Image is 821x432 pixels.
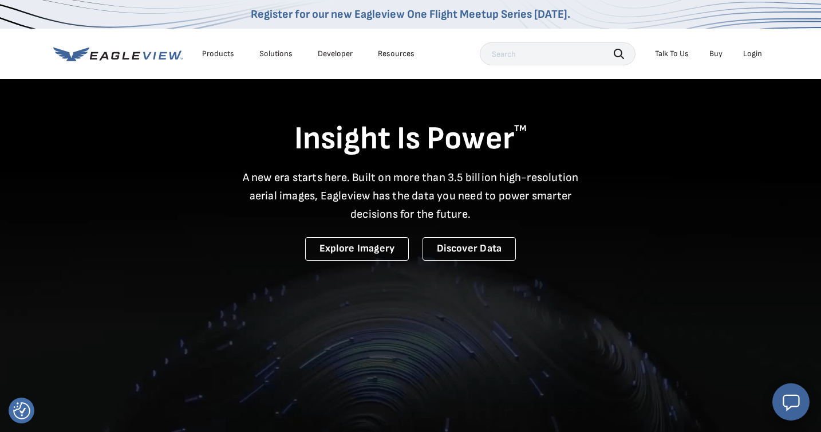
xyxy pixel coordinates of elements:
[480,42,636,65] input: Search
[251,7,570,21] a: Register for our new Eagleview One Flight Meetup Series [DATE].
[709,49,723,59] a: Buy
[235,168,586,223] p: A new era starts here. Built on more than 3.5 billion high-resolution aerial images, Eagleview ha...
[53,119,768,159] h1: Insight Is Power
[318,49,353,59] a: Developer
[202,49,234,59] div: Products
[655,49,689,59] div: Talk To Us
[305,237,409,261] a: Explore Imagery
[378,49,415,59] div: Resources
[514,123,527,134] sup: TM
[259,49,293,59] div: Solutions
[13,402,30,419] img: Revisit consent button
[423,237,516,261] a: Discover Data
[13,402,30,419] button: Consent Preferences
[743,49,762,59] div: Login
[772,383,810,421] button: Open chat window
